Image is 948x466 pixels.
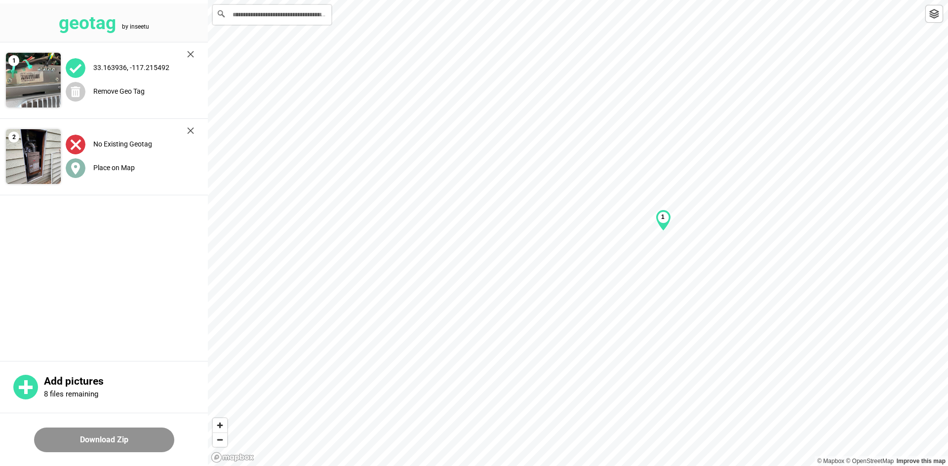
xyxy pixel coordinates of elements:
input: Search [213,5,331,25]
img: 2Q== [6,53,61,108]
a: Mapbox [817,458,844,465]
button: Download Zip [34,428,174,452]
img: cross [187,127,194,134]
a: Mapbox logo [211,452,254,463]
span: 1 [8,55,19,66]
tspan: geotag [59,12,116,34]
label: No Existing Geotag [93,140,152,148]
div: Map marker [656,210,671,231]
img: toggleLayer [929,9,939,19]
label: Place on Map [93,164,135,172]
p: Add pictures [44,375,208,388]
img: Z [6,129,61,184]
a: Map feedback [897,458,946,465]
span: 2 [8,132,19,143]
tspan: by inseetu [122,23,149,30]
p: 8 files remaining [44,390,98,398]
img: uploadImagesAlt [66,58,85,78]
a: OpenStreetMap [846,458,894,465]
b: 1 [661,214,665,220]
label: Remove Geo Tag [93,87,145,95]
img: cross [187,51,194,58]
label: 33.163936, -117.215492 [93,64,169,72]
button: Zoom in [213,418,227,432]
img: uploadImagesAlt [66,135,85,154]
button: Zoom out [213,432,227,447]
